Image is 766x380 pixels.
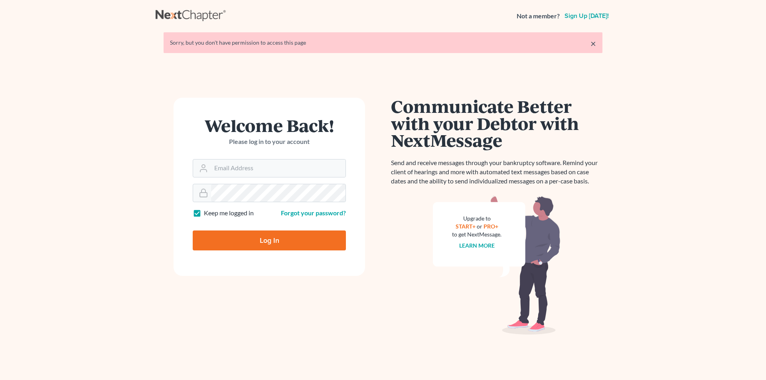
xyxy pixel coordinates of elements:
a: Forgot your password? [281,209,346,217]
a: Learn more [459,242,495,249]
h1: Communicate Better with your Debtor with NextMessage [391,98,602,149]
strong: Not a member? [517,12,560,21]
p: Please log in to your account [193,137,346,146]
input: Log In [193,230,346,250]
label: Keep me logged in [204,209,254,218]
div: to get NextMessage. [452,230,501,238]
p: Send and receive messages through your bankruptcy software. Remind your client of hearings and mo... [391,158,602,186]
input: Email Address [211,159,345,177]
a: × [590,39,596,48]
div: Upgrade to [452,215,501,222]
a: PRO+ [484,223,498,230]
img: nextmessage_bg-59042aed3d76b12b5cd301f8e5b87938c9018125f34e5fa2b7a6b67550977c72.svg [433,195,561,335]
div: Sorry, but you don't have permission to access this page [170,39,596,47]
span: or [477,223,482,230]
a: START+ [456,223,476,230]
h1: Welcome Back! [193,117,346,134]
a: Sign up [DATE]! [563,13,610,19]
